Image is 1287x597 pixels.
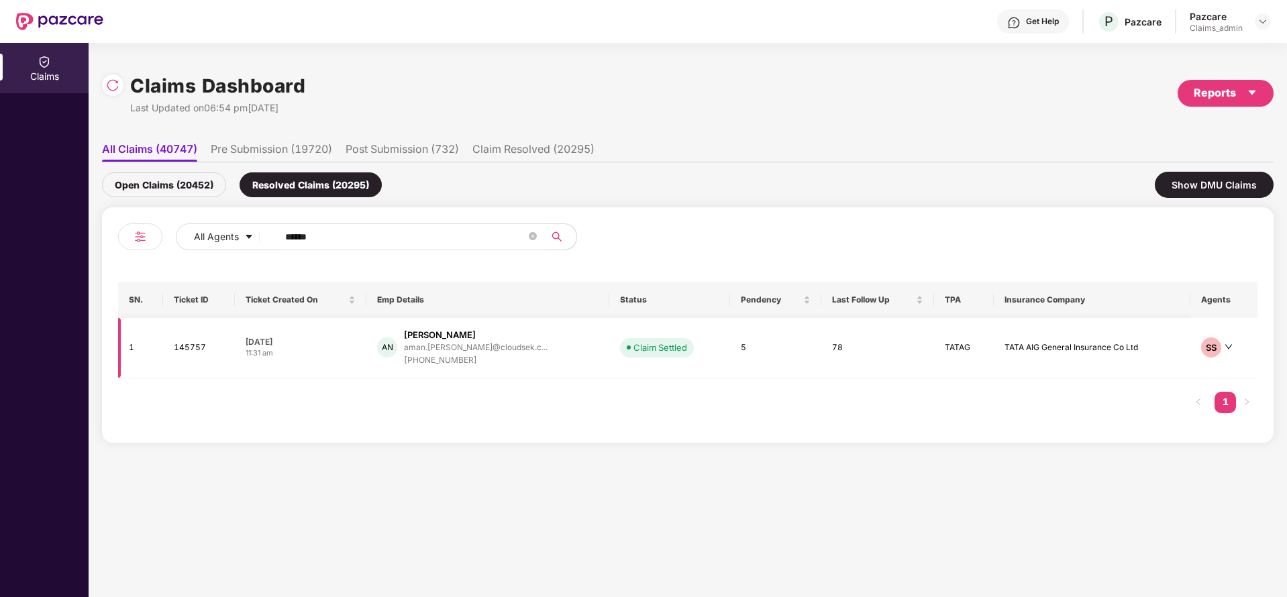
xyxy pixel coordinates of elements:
[1225,343,1233,351] span: down
[246,336,356,347] div: [DATE]
[821,318,935,378] td: 78
[366,282,609,318] th: Emp Details
[346,142,459,162] li: Post Submission (732)
[38,55,51,68] img: svg+xml;base64,PHN2ZyBpZD0iQ2xhaW0iIHhtbG5zPSJodHRwOi8vd3d3LnczLm9yZy8yMDAwL3N2ZyIgd2lkdGg9IjIwIi...
[529,231,537,243] span: close-circle
[1215,392,1236,413] li: 1
[544,223,577,250] button: search
[132,229,148,245] img: svg+xml;base64,PHN2ZyB4bWxucz0iaHR0cDovL3d3dy53My5vcmcvMjAwMC9zdmciIHdpZHRoPSIyNCIgaGVpZ2h0PSIyNC...
[163,282,234,318] th: Ticket ID
[404,343,548,351] div: aman.[PERSON_NAME]@cloudsek.c...
[194,229,239,244] span: All Agents
[544,231,570,242] span: search
[730,318,821,378] td: 5
[934,282,994,318] th: TPA
[102,172,226,197] div: Open Claims (20452)
[741,294,801,305] span: Pendency
[1247,87,1257,98] span: caret-down
[1190,282,1257,318] th: Agents
[404,329,476,341] div: [PERSON_NAME]
[244,232,254,243] span: caret-down
[1026,16,1059,27] div: Get Help
[1194,398,1202,406] span: left
[130,71,305,101] h1: Claims Dashboard
[106,78,119,92] img: svg+xml;base64,PHN2ZyBpZD0iUmVsb2FkLTMyeDMyIiB4bWxucz0iaHR0cDovL3d3dy53My5vcmcvMjAwMC9zdmciIHdpZH...
[1007,16,1021,30] img: svg+xml;base64,PHN2ZyBpZD0iSGVscC0zMngzMiIgeG1sbnM9Imh0dHA6Ly93d3cudzMub3JnLzIwMDAvc3ZnIiB3aWR0aD...
[832,294,914,305] span: Last Follow Up
[130,101,305,115] div: Last Updated on 06:54 pm[DATE]
[1104,13,1113,30] span: P
[16,13,103,30] img: New Pazcare Logo
[994,282,1190,318] th: Insurance Company
[176,223,282,250] button: All Agentscaret-down
[1188,392,1209,413] button: left
[472,142,595,162] li: Claim Resolved (20295)
[1190,23,1243,34] div: Claims_admin
[821,282,935,318] th: Last Follow Up
[240,172,382,197] div: Resolved Claims (20295)
[235,282,366,318] th: Ticket Created On
[211,142,332,162] li: Pre Submission (19720)
[1243,398,1251,406] span: right
[1236,392,1257,413] li: Next Page
[633,341,687,354] div: Claim Settled
[934,318,994,378] td: TATAG
[529,232,537,240] span: close-circle
[1155,172,1274,198] div: Show DMU Claims
[118,318,163,378] td: 1
[1236,392,1257,413] button: right
[1201,337,1221,358] div: SS
[994,318,1190,378] td: TATA AIG General Insurance Co Ltd
[404,354,548,367] div: [PHONE_NUMBER]
[377,337,397,358] div: AN
[118,282,163,318] th: SN.
[1257,16,1268,27] img: svg+xml;base64,PHN2ZyBpZD0iRHJvcGRvd24tMzJ4MzIiIHhtbG5zPSJodHRwOi8vd3d3LnczLm9yZy8yMDAwL3N2ZyIgd2...
[102,142,197,162] li: All Claims (40747)
[1215,392,1236,412] a: 1
[1190,10,1243,23] div: Pazcare
[163,318,234,378] td: 145757
[246,294,346,305] span: Ticket Created On
[246,347,356,359] div: 11:31 am
[1188,392,1209,413] li: Previous Page
[609,282,730,318] th: Status
[1194,85,1257,101] div: Reports
[730,282,821,318] th: Pendency
[1125,15,1162,28] div: Pazcare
